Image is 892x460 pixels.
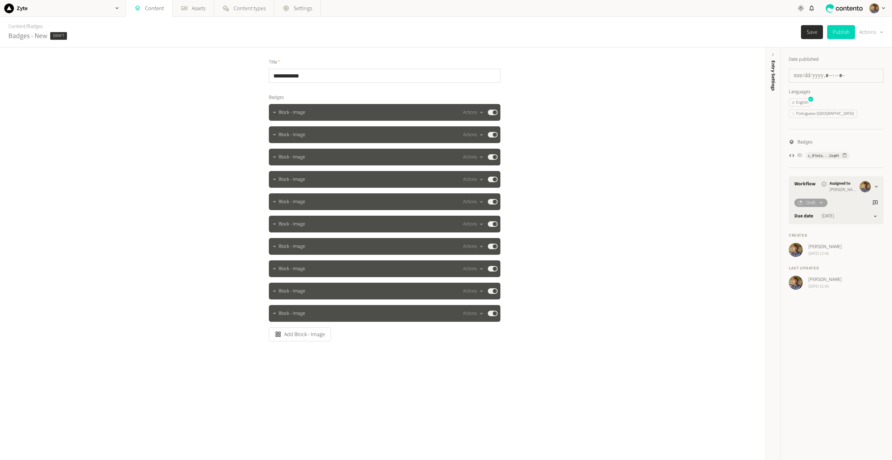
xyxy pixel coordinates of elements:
[269,94,284,101] span: Badges
[792,111,854,117] div: Portuguese ([GEOGRAPHIC_DATA])
[789,56,819,63] label: Date published
[463,287,484,295] button: Actions
[279,265,305,273] span: Block - Image
[463,220,484,228] button: Actions
[463,108,484,117] button: Actions
[279,243,305,250] span: Block - Image
[808,283,842,290] span: [DATE] 16:46
[279,288,305,295] span: Block - Image
[269,59,280,66] span: Title
[463,242,484,251] button: Actions
[294,4,312,13] span: Settings
[4,3,14,13] img: Zyte
[8,23,25,30] a: Content
[279,310,305,317] span: Block - Image
[463,265,484,273] button: Actions
[27,23,43,30] a: Badges
[269,327,331,341] button: Add Block - Image
[808,276,842,283] span: [PERSON_NAME]
[789,88,884,96] label: Languages
[50,32,67,40] span: Draft
[279,221,305,228] span: Block - Image
[234,4,266,13] span: Content types
[830,180,857,187] span: Assigned to
[463,309,484,318] button: Actions
[463,153,484,161] button: Actions
[279,131,305,139] span: Block - Image
[463,198,484,206] button: Actions
[25,23,27,30] span: /
[8,31,47,41] h2: Badges - New
[822,213,834,220] time: [DATE]
[789,276,803,290] img: Péter Soltész
[808,251,842,257] span: [DATE] 12:46
[805,152,850,159] button: c_01k6a...2AqWt
[789,232,884,239] h4: Created
[860,181,871,192] img: Péter Soltész
[794,213,813,220] label: Due date
[279,154,305,161] span: Block - Image
[827,25,855,39] button: Publish
[792,99,808,106] div: English
[789,265,884,272] h4: Last updated
[794,199,827,207] button: Draft
[279,176,305,183] span: Block - Image
[17,4,28,13] h2: Zyte
[797,152,802,159] span: ID:
[806,199,816,207] span: Draft
[797,139,812,146] span: Badges
[463,131,484,139] button: Actions
[463,175,484,184] button: Actions
[869,3,879,13] img: Péter Soltész
[770,60,777,91] span: Entry Settings
[794,180,816,188] a: Workflow
[859,25,884,39] button: Actions
[801,25,823,39] button: Save
[279,109,305,116] span: Block - Image
[808,243,842,251] span: [PERSON_NAME]
[789,98,811,107] button: English
[830,187,857,193] span: [PERSON_NAME]
[789,243,803,257] img: Péter Soltész
[808,153,839,159] span: c_01k6a...2AqWt
[789,110,857,118] button: Portuguese ([GEOGRAPHIC_DATA])
[279,198,305,206] span: Block - Image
